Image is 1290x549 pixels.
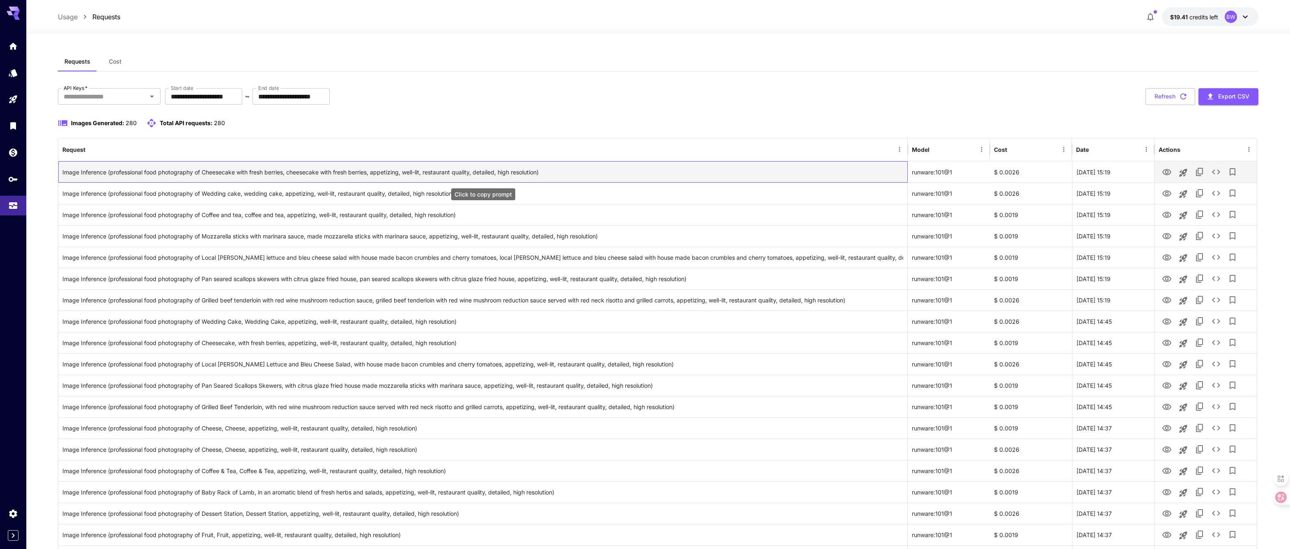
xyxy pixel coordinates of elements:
button: Copy TaskUUID [1191,206,1208,223]
button: Launch in playground [1175,207,1191,224]
div: Click to copy prompt [62,460,903,481]
button: View Image [1159,355,1175,372]
div: Actions [1159,146,1180,153]
button: Add to library [1224,441,1241,457]
button: Add to library [1224,462,1241,479]
button: See details [1208,462,1224,479]
div: 25 Aug, 2025 14:37 [1072,439,1154,460]
div: runware:101@1 [908,161,990,183]
div: 25 Aug, 2025 15:19 [1072,247,1154,268]
button: Launch in playground [1175,165,1191,181]
div: Cost [994,146,1007,153]
span: Total API requests: [160,119,213,126]
button: Copy TaskUUID [1191,505,1208,522]
button: See details [1208,164,1224,180]
button: Launch in playground [1175,293,1191,309]
div: Click to copy prompt [62,311,903,332]
button: Menu [1141,144,1152,155]
button: Add to library [1224,505,1241,522]
div: runware:101@1 [908,225,990,247]
button: Launch in playground [1175,335,1191,352]
button: Add to library [1224,313,1241,329]
button: Launch in playground [1175,399,1191,416]
div: 25 Aug, 2025 15:19 [1072,161,1154,183]
div: 25 Aug, 2025 15:19 [1072,204,1154,225]
button: See details [1208,249,1224,265]
span: credits left [1189,14,1218,21]
button: View Image [1159,377,1175,393]
button: Add to library [1224,377,1241,393]
button: View Image [1159,291,1175,308]
button: Copy TaskUUID [1191,484,1208,500]
div: $ 0.0019 [990,332,1072,353]
div: Date [1076,146,1089,153]
button: Menu [976,144,987,155]
div: 25 Aug, 2025 14:45 [1072,396,1154,417]
div: Library [8,121,18,131]
span: Requests [64,58,90,65]
div: Click to copy prompt [62,268,903,289]
div: Click to copy prompt [62,503,903,524]
div: $ 0.0026 [990,161,1072,183]
span: 280 [214,119,225,126]
button: View Image [1159,163,1175,180]
div: $ 0.0019 [990,396,1072,417]
button: Launch in playground [1175,463,1191,480]
div: $ 0.0019 [990,204,1072,225]
label: End date [258,85,279,91]
button: Refresh [1145,88,1195,105]
div: Click to copy prompt [62,247,903,268]
div: 25 Aug, 2025 15:19 [1072,289,1154,311]
div: $ 0.0019 [990,417,1072,439]
button: Add to library [1224,270,1241,287]
button: Launch in playground [1175,357,1191,373]
button: Launch in playground [1175,442,1191,458]
div: BW [1225,11,1237,23]
div: runware:101@1 [908,460,990,481]
button: View Image [1159,526,1175,543]
button: See details [1208,228,1224,244]
button: See details [1208,292,1224,308]
button: Menu [1243,144,1255,155]
button: Copy TaskUUID [1191,228,1208,244]
button: See details [1208,334,1224,351]
button: View Image [1159,398,1175,415]
button: Add to library [1224,228,1241,244]
span: 280 [126,119,137,126]
div: runware:101@1 [908,524,990,545]
button: View Image [1159,270,1175,287]
div: runware:101@1 [908,183,990,204]
button: View Image [1159,227,1175,244]
button: Copy TaskUUID [1191,356,1208,372]
div: $ 0.0019 [990,247,1072,268]
div: Click to copy prompt [62,418,903,439]
button: Launch in playground [1175,186,1191,202]
button: See details [1208,526,1224,543]
button: Add to library [1224,206,1241,223]
button: See details [1208,206,1224,223]
span: $19.41 [1170,14,1189,21]
button: Copy TaskUUID [1191,249,1208,265]
div: Model [912,146,930,153]
a: Requests [92,12,120,22]
button: Menu [1058,144,1070,155]
div: Models [8,68,18,78]
button: Copy TaskUUID [1191,334,1208,351]
div: Playground [8,94,18,105]
span: Images Generated: [71,119,124,126]
div: $ 0.0019 [990,268,1072,289]
button: Sort [1090,144,1101,155]
label: API Keys [64,85,87,91]
button: Copy TaskUUID [1191,441,1208,457]
div: Click to copy prompt [62,290,903,311]
button: Copy TaskUUID [1191,164,1208,180]
button: Copy TaskUUID [1191,270,1208,287]
button: Launch in playground [1175,271,1191,288]
button: Add to library [1224,334,1241,351]
div: Click to copy prompt [62,332,903,353]
nav: breadcrumb [58,12,120,22]
span: Cost [109,58,122,65]
div: runware:101@1 [908,268,990,289]
button: View Image [1159,462,1175,479]
div: 25 Aug, 2025 15:19 [1072,268,1154,289]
